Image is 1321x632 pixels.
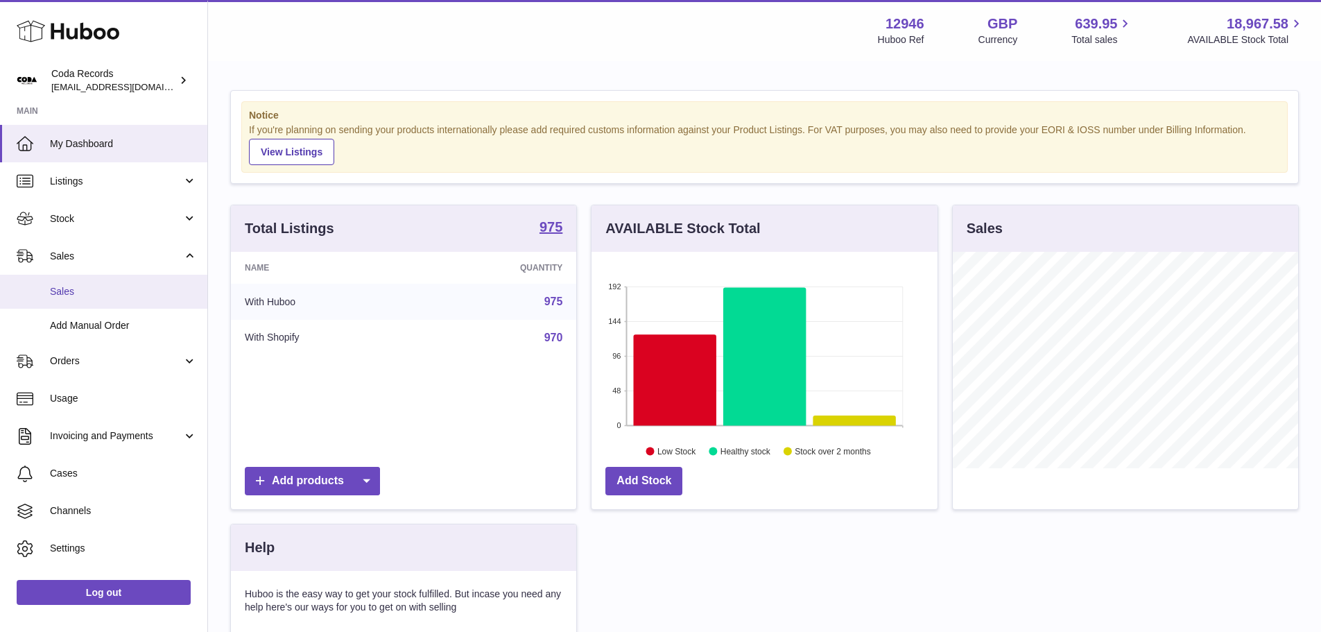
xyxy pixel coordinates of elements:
[605,219,760,238] h3: AVAILABLE Stock Total
[544,296,563,307] a: 975
[50,392,197,405] span: Usage
[608,282,621,291] text: 192
[1227,15,1288,33] span: 18,967.58
[50,285,197,298] span: Sales
[50,319,197,332] span: Add Manual Order
[51,67,176,94] div: Coda Records
[50,504,197,518] span: Channels
[245,467,380,495] a: Add products
[17,580,191,605] a: Log out
[50,212,182,225] span: Stock
[50,137,197,151] span: My Dashboard
[50,355,182,368] span: Orders
[886,15,924,33] strong: 12946
[613,386,621,395] text: 48
[1075,15,1117,33] span: 639.95
[544,332,563,343] a: 970
[987,15,1017,33] strong: GBP
[720,446,771,456] text: Healthy stock
[608,317,621,325] text: 144
[231,252,417,284] th: Name
[1187,33,1304,46] span: AVAILABLE Stock Total
[539,220,562,234] strong: 975
[231,320,417,356] td: With Shopify
[50,250,182,263] span: Sales
[539,220,562,237] a: 975
[249,109,1280,122] strong: Notice
[1071,15,1133,46] a: 639.95 Total sales
[245,588,562,614] p: Huboo is the easy way to get your stock fulfilled. But incase you need any help here's our ways f...
[657,446,696,456] text: Low Stock
[878,33,924,46] div: Huboo Ref
[51,81,204,92] span: [EMAIL_ADDRESS][DOMAIN_NAME]
[617,421,621,429] text: 0
[50,175,182,188] span: Listings
[795,446,871,456] text: Stock over 2 months
[231,284,417,320] td: With Huboo
[249,139,334,165] a: View Listings
[978,33,1018,46] div: Currency
[17,70,37,91] img: haz@pcatmedia.com
[50,467,197,480] span: Cases
[50,429,182,443] span: Invoicing and Payments
[1071,33,1133,46] span: Total sales
[417,252,577,284] th: Quantity
[613,352,621,360] text: 96
[245,219,334,238] h3: Total Listings
[50,542,197,555] span: Settings
[245,538,275,557] h3: Help
[605,467,682,495] a: Add Stock
[1187,15,1304,46] a: 18,967.58 AVAILABLE Stock Total
[967,219,1003,238] h3: Sales
[249,123,1280,165] div: If you're planning on sending your products internationally please add required customs informati...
